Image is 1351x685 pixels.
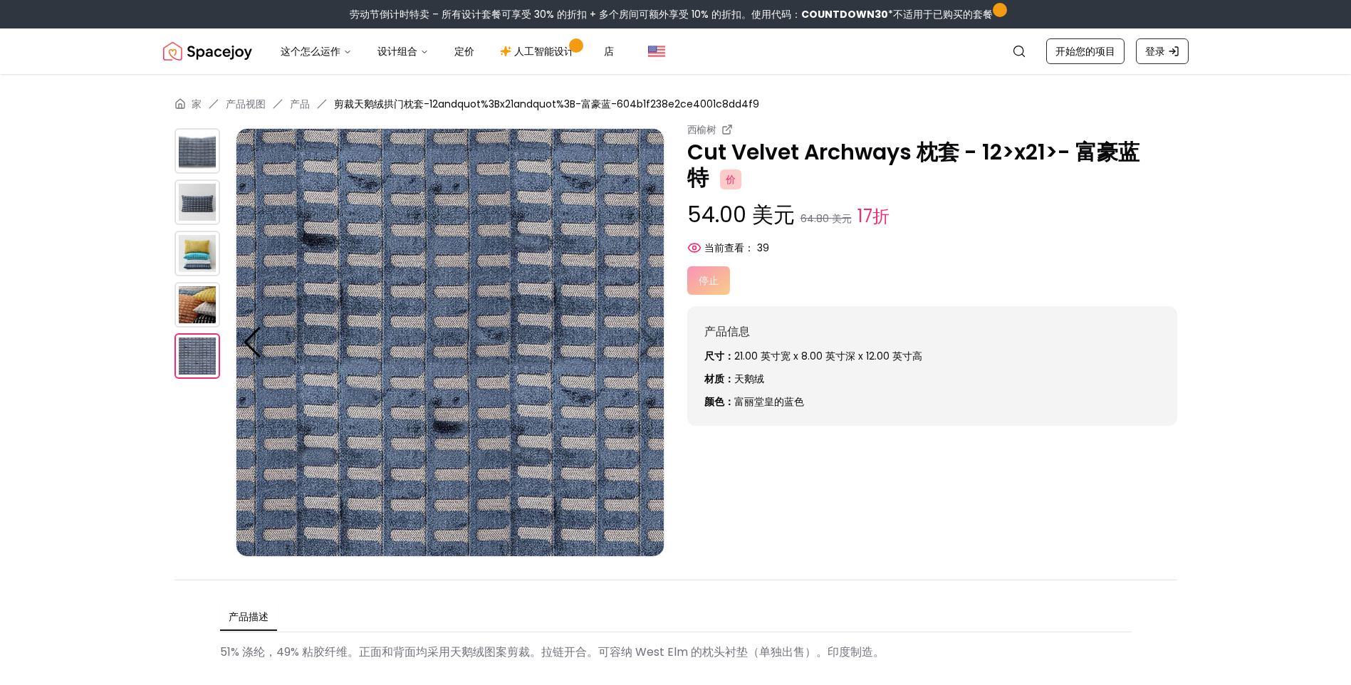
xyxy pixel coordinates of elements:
span: 使用代码： [751,7,888,21]
font: 这个怎么运作 [281,44,340,58]
font: 人工智能设计 [514,44,574,58]
button: 这个怎么运作 [269,37,363,66]
img: https://storage.googleapis.com/spacejoy-main/assets/604b1f238e2ce4001c8dd4f9/product_4_bik8ma05ajb8 [174,333,220,379]
a: 定价 [443,37,486,66]
small: 17折 [857,204,890,229]
a: 产品视图 [226,97,266,111]
img: Spacejoy Logo [163,37,252,66]
h6: 产品信息 [704,323,1160,340]
a: 登录 [1136,38,1189,64]
b: COUNTDOWN30 [801,7,888,21]
a: 开始您的项目 [1046,38,1125,64]
strong: 尺寸： [704,349,734,363]
nav: 全球 [163,28,1189,74]
span: 价 [720,169,741,189]
span: *不适用于已购买的套餐* [888,7,998,21]
font: 54.00 美元 [687,199,795,230]
small: 64.80 美元 [800,211,852,226]
img: https://storage.googleapis.com/spacejoy-main/assets/604b1f238e2ce4001c8dd4f9/product_0_dadhl178cnf [174,128,220,174]
img: https://storage.googleapis.com/spacejoy-main/assets/604b1f238e2ce4001c8dd4f9/product_3_83b9p67ioj73 [174,282,220,328]
strong: 材质： [704,372,734,386]
a: 人工智能设计 [489,37,590,66]
span: 富丽堂皇的蓝色 [734,394,804,409]
font: 开始您的项目 [1055,44,1115,58]
div: 51% 涤纶，49% 粘胶纤维。正面和背面均采用天鹅绒图案剪裁。拉链开合。可容纳 West Elm 的枕头衬垫（单独出售）。印度制造。 [220,638,1132,666]
button: 产品描述 [220,604,277,631]
a: 太空欢乐 [163,37,252,66]
img: https://storage.googleapis.com/spacejoy-main/assets/604b1f238e2ce4001c8dd4f9/product_2_l86j8dmp9b [174,231,220,276]
span: 天鹅绒 [734,372,764,386]
button: 设计组合 [366,37,440,66]
span: 当前查看： [704,241,754,255]
span: 39 [757,241,769,255]
font: 劳动节倒计时特卖 – 所有设计套餐可享受 30% 的折扣 + 多个房间可额外享受 10% 的折扣。 [350,7,998,21]
p: 21.00 英寸宽 x 8.00 英寸深 x 12.00 英寸高 [704,349,1160,363]
strong: 颜色： [704,394,734,409]
p: Cut Velvet Archways 枕套 - 12>x21>- 富豪蓝特 [687,140,1177,191]
span: 剪裁天鹅绒拱门枕套-12andquot%3Bx21andquot%3B-富豪蓝-604b1f238e2ce4001c8dd4f9 [334,97,759,111]
font: 登录 [1145,44,1165,58]
img: https://storage.googleapis.com/spacejoy-main/assets/604b1f238e2ce4001c8dd4f9/product_1_76b87c1hbb6 [174,179,220,225]
small: 西榆树 [687,122,716,137]
font: 设计组合 [377,44,417,58]
a: 家 [192,97,202,111]
img: 美国 [648,43,665,60]
a: 产品 [290,97,310,111]
nav: 面包屑 [174,97,1177,111]
nav: 主要 [269,37,625,66]
img: https://storage.googleapis.com/spacejoy-main/assets/604b1f238e2ce4001c8dd4f9/product_4_bik8ma05ajb8 [236,128,664,557]
a: 店 [593,37,625,66]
